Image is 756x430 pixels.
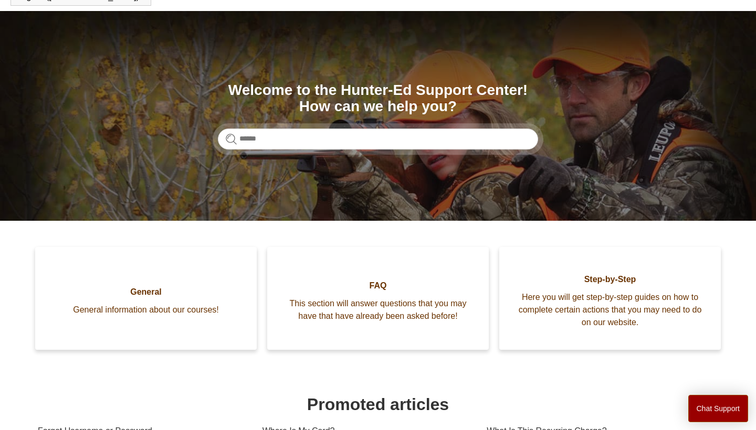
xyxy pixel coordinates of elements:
a: Step-by-Step Here you will get step-by-step guides on how to complete certain actions that you ma... [499,247,721,350]
h1: Welcome to the Hunter-Ed Support Center! How can we help you? [218,82,538,115]
span: General [51,286,241,298]
a: General General information about our courses! [35,247,257,350]
button: Chat Support [688,395,749,422]
input: Search [218,128,538,149]
span: FAQ [283,279,473,292]
span: General information about our courses! [51,304,241,316]
span: Step-by-Step [515,273,705,286]
span: This section will answer questions that you may have that have already been asked before! [283,297,473,322]
a: FAQ This section will answer questions that you may have that have already been asked before! [267,247,489,350]
span: Here you will get step-by-step guides on how to complete certain actions that you may need to do ... [515,291,705,329]
h1: Promoted articles [38,392,718,417]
